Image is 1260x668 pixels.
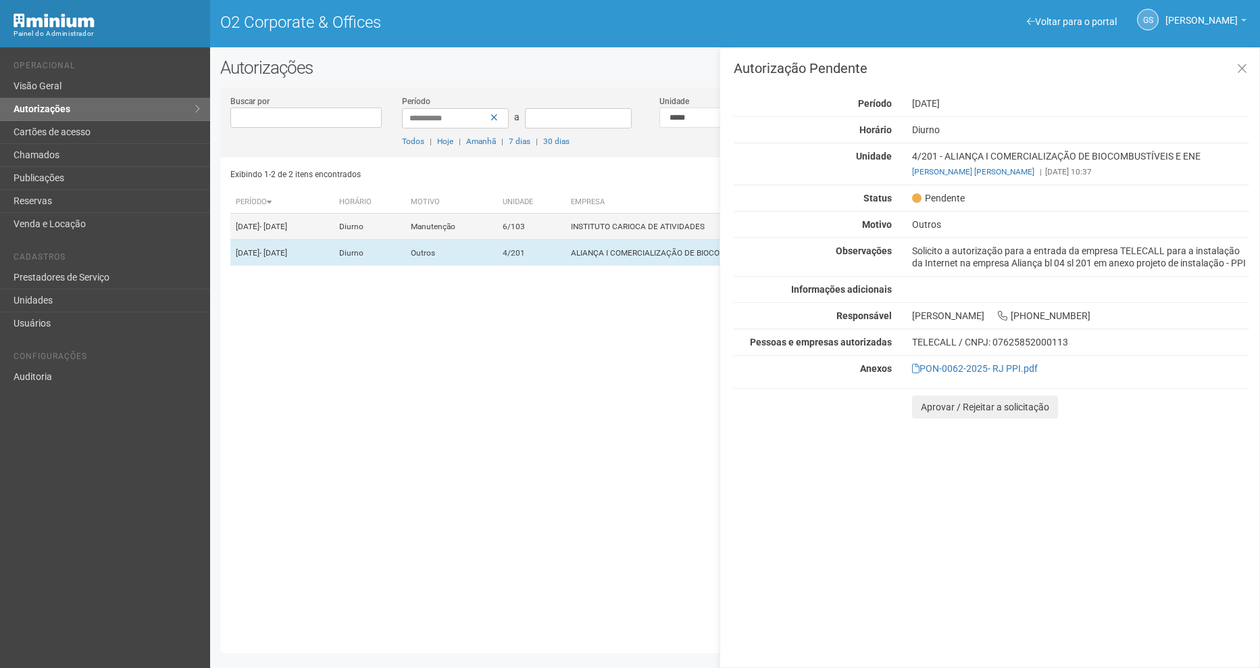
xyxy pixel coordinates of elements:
button: Aprovar / Rejeitar a solicitação [912,396,1058,419]
a: Hoje [437,137,453,146]
td: Diurno [334,240,405,266]
label: Buscar por [230,95,270,108]
div: [DATE] 10:37 [912,166,1249,178]
li: Operacional [14,61,200,75]
strong: Informações adicionais [791,284,892,295]
strong: Motivo [862,219,892,230]
div: [PERSON_NAME] [PHONE_NUMBER] [902,310,1259,322]
h2: Autorizações [220,57,1250,78]
span: | [459,137,461,146]
a: 30 dias [543,137,570,146]
div: Exibindo 1-2 de 2 itens encontrados [230,164,732,185]
span: | [536,137,538,146]
h1: O2 Corporate & Offices [220,14,725,31]
div: Diurno [902,124,1259,136]
strong: Pessoas e empresas autorizadas [750,337,892,348]
div: Solicito a autorização para a entrada da empresa TELECALL para a instalação da Internet na empres... [902,245,1259,269]
div: [DATE] [902,97,1259,110]
span: | [1040,167,1042,176]
th: Empresa [565,191,944,214]
th: Período [230,191,334,214]
strong: Responsável [836,310,892,321]
span: - [DATE] [259,248,287,258]
td: 6/103 [497,214,565,240]
td: Manutenção [405,214,497,240]
a: GS [1137,9,1159,30]
span: | [501,137,503,146]
a: [PERSON_NAME] [PERSON_NAME] [912,167,1034,176]
li: Cadastros [14,252,200,266]
td: ALIANÇA I COMERCIALIZAÇÃO DE BIOCOMBUSTÍVEIS E ENE [565,240,944,266]
strong: Anexos [860,363,892,374]
td: INSTITUTO CARIOCA DE ATIVIDADES [565,214,944,240]
span: a [514,112,520,122]
strong: Horário [859,124,892,135]
h3: Autorização Pendente [734,62,1249,75]
div: Painel do Administrador [14,28,200,40]
div: TELECALL / CNPJ: 07625852000113 [912,336,1249,348]
span: Gabriela Souza [1165,2,1238,26]
a: Voltar para o portal [1027,16,1117,27]
th: Motivo [405,191,497,214]
div: 4/201 - ALIANÇA I COMERCIALIZAÇÃO DE BIOCOMBUSTÍVEIS E ENE [902,150,1259,178]
td: Outros [405,240,497,266]
td: Diurno [334,214,405,240]
a: Amanhã [466,137,496,146]
td: [DATE] [230,214,334,240]
label: Período [402,95,430,108]
strong: Período [858,98,892,109]
th: Unidade [497,191,565,214]
td: [DATE] [230,240,334,266]
span: Pendente [912,192,965,204]
div: Outros [902,218,1259,231]
a: 7 dias [509,137,530,146]
span: - [DATE] [259,222,287,231]
a: PON-0062-2025- RJ PPI.pdf [912,363,1038,374]
strong: Unidade [856,151,892,162]
strong: Observações [836,245,892,256]
a: Todos [402,137,424,146]
span: | [430,137,432,146]
th: Horário [334,191,405,214]
img: Minium [14,14,95,28]
li: Configurações [14,352,200,366]
strong: Status [863,193,892,204]
td: 4/201 [497,240,565,266]
a: [PERSON_NAME] [1165,17,1246,28]
label: Unidade [659,95,689,108]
